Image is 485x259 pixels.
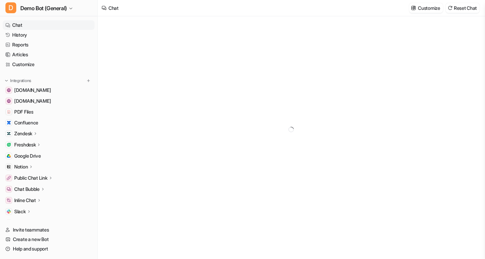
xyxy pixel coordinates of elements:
[14,87,51,94] span: [DOMAIN_NAME]
[446,3,480,13] button: Reset Chat
[86,78,91,83] img: menu_add.svg
[14,217,92,228] span: Explore all integrations
[5,219,12,226] img: explore all integrations
[7,187,11,191] img: Chat Bubble
[14,175,47,181] p: Public Chat Link
[418,4,440,12] p: Customize
[411,5,416,11] img: customize
[3,225,95,235] a: Invite teammates
[14,141,36,148] p: Freshdesk
[7,165,11,169] img: Notion
[7,110,11,114] img: PDF Files
[3,40,95,49] a: Reports
[5,2,16,13] span: D
[14,130,32,137] p: Zendesk
[3,60,95,69] a: Customize
[108,4,119,12] div: Chat
[7,176,11,180] img: Public Chat Link
[7,154,11,158] img: Google Drive
[14,153,41,159] span: Google Drive
[3,50,95,59] a: Articles
[409,3,443,13] button: Customize
[3,30,95,40] a: History
[3,218,95,227] a: Explore all integrations
[3,244,95,254] a: Help and support
[3,96,95,106] a: www.atlassian.com[DOMAIN_NAME]
[20,3,67,13] span: Demo Bot (General)
[7,121,11,125] img: Confluence
[3,77,33,84] button: Integrations
[7,143,11,147] img: Freshdesk
[3,151,95,161] a: Google DriveGoogle Drive
[7,99,11,103] img: www.atlassian.com
[10,78,31,83] p: Integrations
[14,186,40,193] p: Chat Bubble
[7,210,11,214] img: Slack
[14,108,33,115] span: PDF Files
[14,197,36,204] p: Inline Chat
[3,20,95,30] a: Chat
[3,235,95,244] a: Create a new Bot
[7,88,11,92] img: www.airbnb.com
[3,85,95,95] a: www.airbnb.com[DOMAIN_NAME]
[14,98,51,104] span: [DOMAIN_NAME]
[7,132,11,136] img: Zendesk
[448,5,452,11] img: reset
[7,198,11,202] img: Inline Chat
[14,163,28,170] p: Notion
[14,119,38,126] span: Confluence
[14,208,26,215] p: Slack
[3,118,95,127] a: ConfluenceConfluence
[3,107,95,117] a: PDF FilesPDF Files
[4,78,9,83] img: expand menu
